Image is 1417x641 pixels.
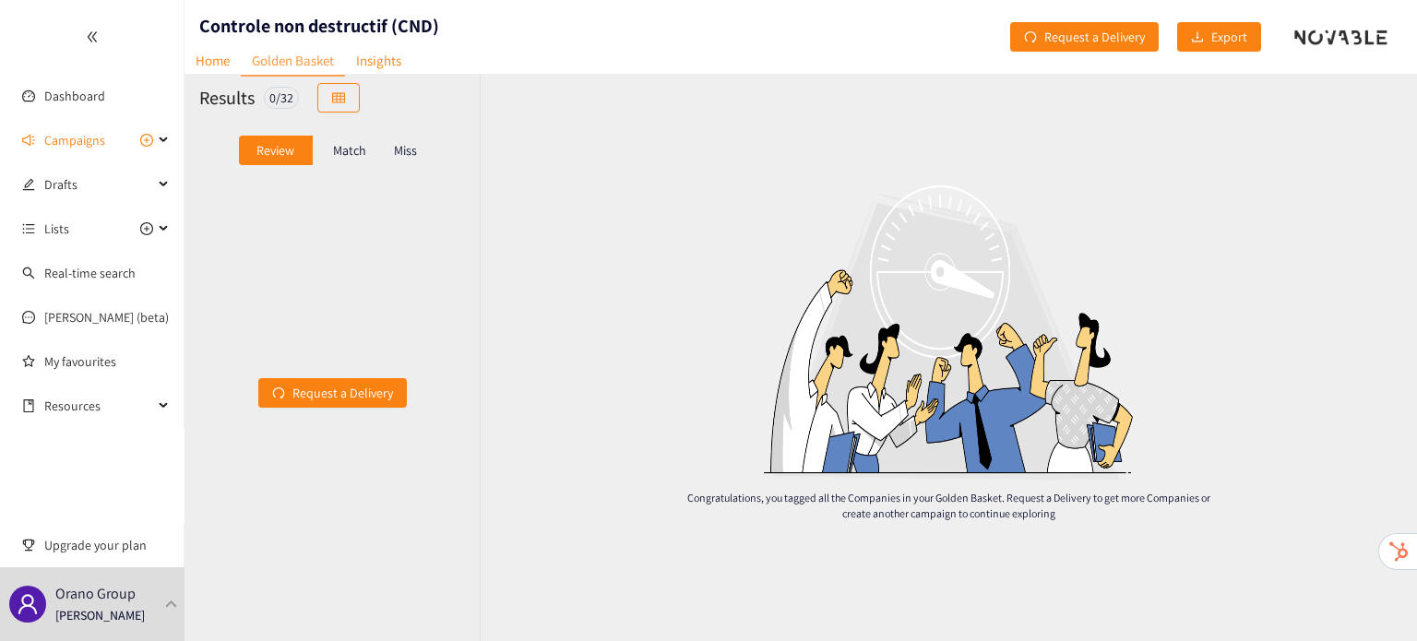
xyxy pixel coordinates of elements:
[199,13,439,39] h1: Controle non destructif (CND)
[55,582,136,605] p: Orano Group
[1211,27,1247,47] span: Export
[333,143,366,158] p: Match
[22,399,35,412] span: book
[22,178,35,191] span: edit
[140,222,153,235] span: plus-circle
[1177,22,1261,52] button: downloadExport
[264,87,299,109] div: 0 / 32
[292,383,393,403] span: Request a Delivery
[44,122,105,159] span: Campaigns
[140,134,153,147] span: plus-circle
[332,91,345,106] span: table
[44,343,170,380] a: My favourites
[258,378,407,408] button: redoRequest a Delivery
[678,490,1219,521] p: Congratulations, you tagged all the Companies in your Golden Basket. Request a Delivery to get mo...
[86,30,99,43] span: double-left
[17,593,39,615] span: user
[1044,27,1145,47] span: Request a Delivery
[44,309,169,326] a: [PERSON_NAME] (beta)
[44,527,170,564] span: Upgrade your plan
[1010,22,1159,52] button: redoRequest a Delivery
[44,166,153,203] span: Drafts
[1191,30,1204,45] span: download
[44,210,69,247] span: Lists
[55,605,145,625] p: [PERSON_NAME]
[22,222,35,235] span: unordered-list
[394,143,417,158] p: Miss
[44,265,136,281] a: Real-time search
[317,83,360,113] button: table
[22,134,35,147] span: sound
[345,46,412,75] a: Insights
[1325,552,1417,641] iframe: Chat Widget
[256,143,294,158] p: Review
[22,539,35,552] span: trophy
[241,46,345,77] a: Golden Basket
[44,88,105,104] a: Dashboard
[44,387,153,424] span: Resources
[199,85,255,111] h2: Results
[272,386,285,401] span: redo
[1024,30,1037,45] span: redo
[185,46,241,75] a: Home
